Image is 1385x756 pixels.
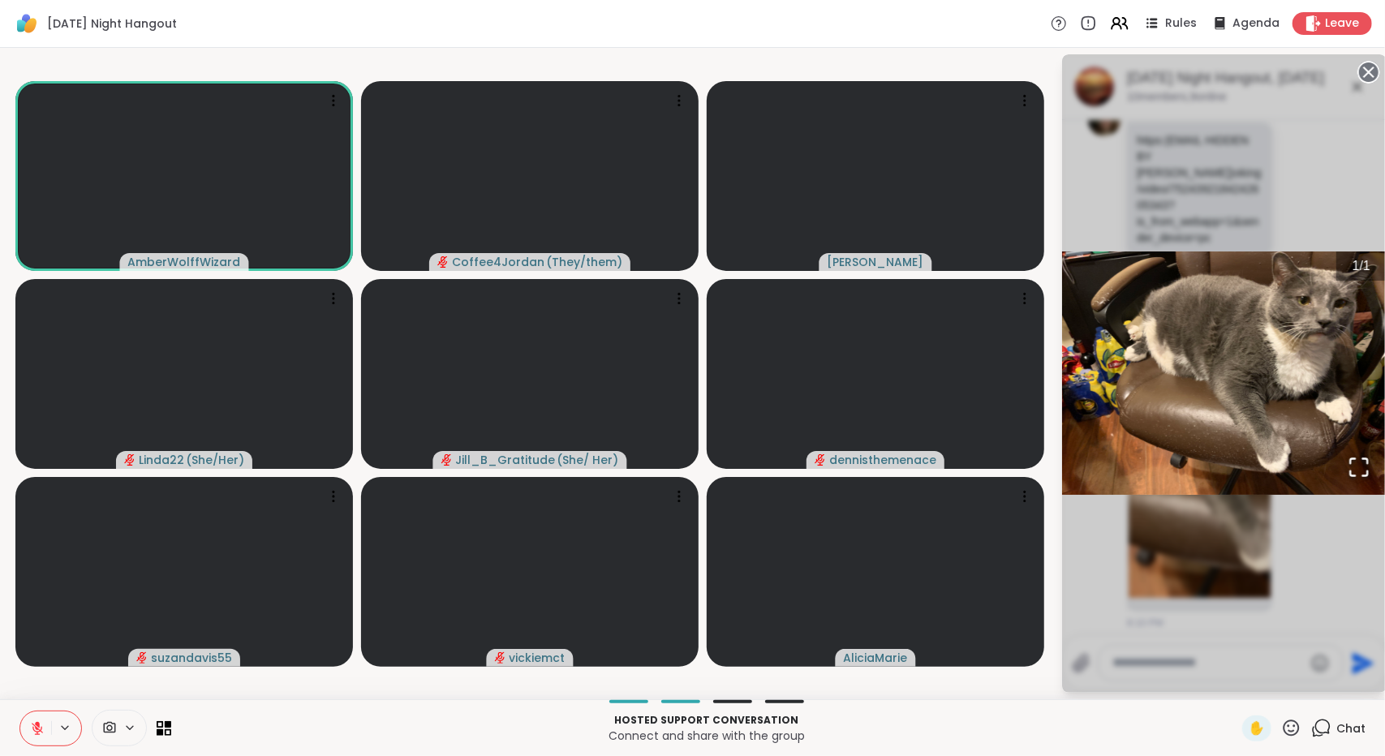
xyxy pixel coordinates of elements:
[47,15,177,32] span: [DATE] Night Hangout
[1336,720,1366,737] span: Chat
[829,452,936,468] span: dennisthemenace
[844,650,908,666] span: AliciaMarie
[1325,15,1359,32] span: Leave
[456,452,556,468] span: Jill_B_Gratitude
[1249,719,1265,738] span: ✋
[186,452,244,468] span: ( She/Her )
[495,652,506,664] span: audio-muted
[828,254,924,270] span: [PERSON_NAME]
[13,10,41,37] img: ShareWell Logomark
[1165,15,1197,32] span: Rules
[139,452,184,468] span: Linda22
[510,650,566,666] span: vickiemct
[136,652,148,664] span: audio-muted
[181,713,1232,728] p: Hosted support conversation
[124,454,135,466] span: audio-muted
[437,256,449,268] span: audio-muted
[1232,15,1280,32] span: Agenda
[151,650,232,666] span: suzandavis55
[128,254,241,270] span: AmberWolffWizard
[546,254,622,270] span: ( They/them )
[557,452,619,468] span: ( She/ Her )
[441,454,453,466] span: audio-muted
[815,454,826,466] span: audio-muted
[181,728,1232,744] p: Connect and share with the group
[452,254,544,270] span: Coffee4Jordan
